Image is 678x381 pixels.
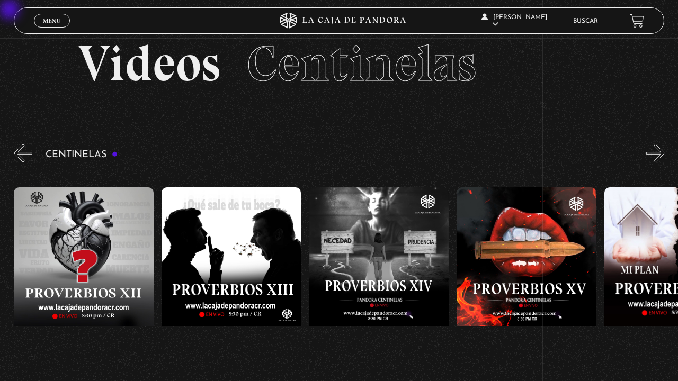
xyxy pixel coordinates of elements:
a: Buscar [573,18,598,24]
button: Previous [14,144,32,162]
h3: Centinelas [46,150,118,160]
h2: Videos [78,39,599,89]
span: [PERSON_NAME] [481,14,547,28]
a: View your shopping cart [630,14,644,28]
span: Menu [43,17,60,24]
span: Centinelas [247,33,476,94]
span: Cerrar [40,26,65,34]
button: Next [646,144,665,162]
